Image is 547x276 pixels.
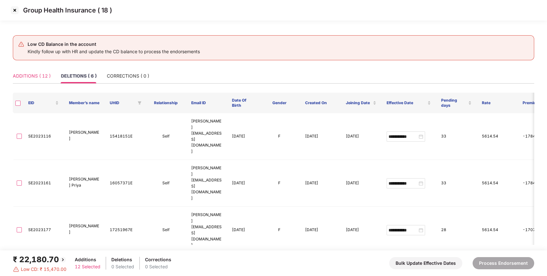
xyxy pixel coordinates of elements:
div: Corrections [145,256,171,263]
td: F [259,160,300,207]
p: Group Health Insurance ( 18 ) [23,6,112,14]
td: [DATE] [341,160,381,207]
td: 5614.54 [477,113,517,160]
span: Pending days [441,98,467,108]
td: 5614.54 [477,207,517,254]
span: Joining Date [346,100,372,105]
td: F [259,207,300,254]
div: 0 Selected [111,263,134,270]
th: EID [23,93,64,113]
td: 15418151E [105,113,145,160]
td: [DATE] [227,113,259,160]
th: Date Of Birth [227,93,259,113]
td: [PERSON_NAME][EMAIL_ADDRESS][DOMAIN_NAME] [186,160,227,207]
button: Process Endorsement [473,257,534,269]
td: SE2023161 [23,160,64,207]
td: Self [145,160,186,207]
td: [PERSON_NAME][EMAIL_ADDRESS][DOMAIN_NAME] [186,113,227,160]
div: 12 Selected [75,263,100,270]
td: [DATE] [227,160,259,207]
span: filter [138,101,141,105]
th: Effective Date [381,93,436,113]
div: Low CD Balance in the account [28,40,200,48]
td: F [259,113,300,160]
button: Bulk Update Effective Dates [389,257,462,269]
div: CORRECTIONS ( 0 ) [107,72,149,79]
img: svg+xml;base64,PHN2ZyBpZD0iQ3Jvc3MtMzJ4MzIiIHhtbG5zPSJodHRwOi8vd3d3LnczLm9yZy8yMDAwL3N2ZyIgd2lkdG... [10,5,20,15]
td: 5614.54 [477,160,517,207]
td: [DATE] [300,160,340,207]
th: Email ID [186,93,227,113]
td: [DATE] [227,207,259,254]
div: Additions [75,256,100,263]
td: SE2023116 [23,113,64,160]
div: DELETIONS ( 6 ) [61,72,97,79]
div: Kindly follow up with HR and update the CD balance to process the endorsements [28,48,200,55]
img: svg+xml;base64,PHN2ZyBpZD0iQmFjay0yMHgyMCIgeG1sbnM9Imh0dHA6Ly93d3cudzMub3JnLzIwMDAvc3ZnIiB3aWR0aD... [59,256,67,263]
div: Deletions [111,256,134,263]
th: Member’s name [64,93,105,113]
td: [DATE] [341,113,381,160]
span: filter [136,99,143,107]
td: 33 [436,113,477,160]
td: [DATE] [300,113,340,160]
td: Self [145,113,186,160]
th: Relationship [145,93,186,113]
p: [PERSON_NAME] [69,223,99,235]
div: ADDITIONS ( 12 ) [13,72,51,79]
td: SE2023177 [23,207,64,254]
div: 0 Selected [145,263,171,270]
img: svg+xml;base64,PHN2ZyBpZD0iRGFuZ2VyLTMyeDMyIiB4bWxucz0iaHR0cDovL3d3dy53My5vcmcvMjAwMC9zdmciIHdpZH... [13,266,19,272]
div: ₹ 22,180.70 [13,254,67,266]
p: [PERSON_NAME] [69,130,99,142]
td: 33 [436,160,477,207]
th: Created On [300,93,340,113]
span: EID [28,100,54,105]
td: [PERSON_NAME][EMAIL_ADDRESS][DOMAIN_NAME] [186,207,227,254]
th: Gender [259,93,300,113]
td: Self [145,207,186,254]
td: [DATE] [300,207,340,254]
span: UHID [110,100,135,105]
td: 28 [436,207,477,254]
th: Pending days [436,93,477,113]
img: svg+xml;base64,PHN2ZyB4bWxucz0iaHR0cDovL3d3dy53My5vcmcvMjAwMC9zdmciIHdpZHRoPSIyNCIgaGVpZ2h0PSIyNC... [18,41,24,47]
p: [PERSON_NAME] Priya [69,176,99,188]
span: Effective Date [387,100,426,105]
td: 17251967E [105,207,145,254]
th: Rate [477,93,517,113]
span: Low CD: ₹ 15,470.00 [21,266,66,273]
td: [DATE] [341,207,381,254]
th: Joining Date [341,93,381,113]
td: 16057371E [105,160,145,207]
